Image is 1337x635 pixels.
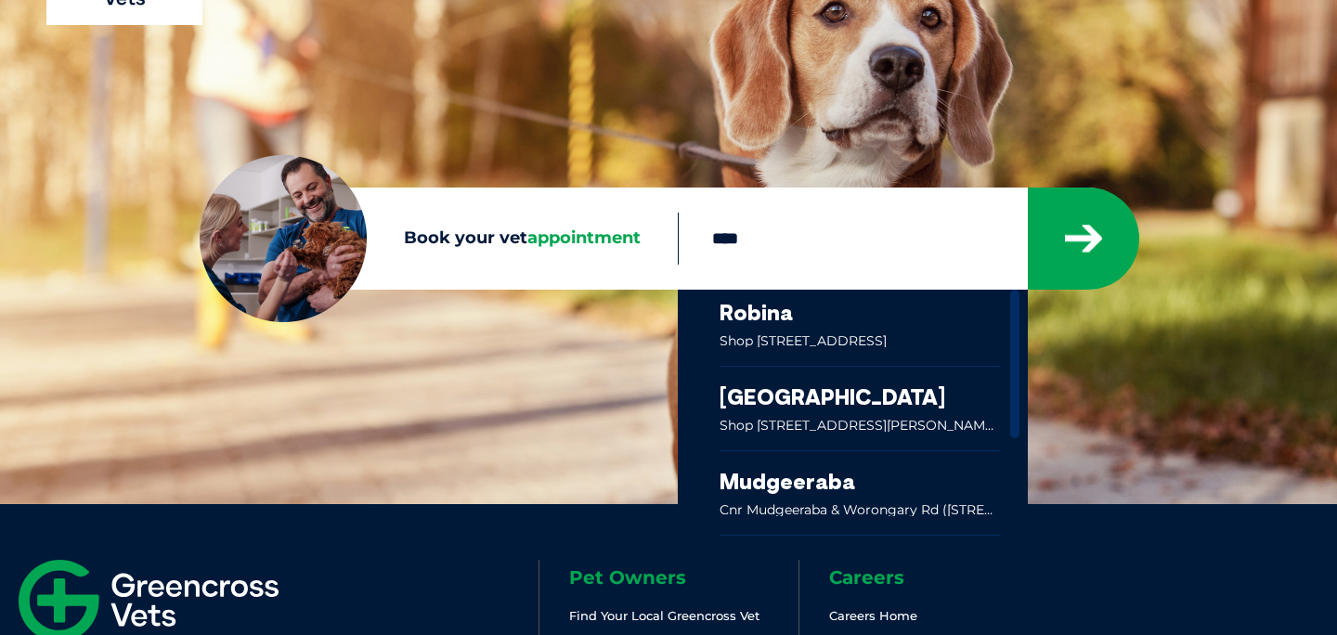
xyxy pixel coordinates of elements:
[829,608,917,623] a: Careers Home
[200,225,678,253] label: Book your vet
[569,568,798,587] h6: Pet Owners
[569,608,759,623] a: Find Your Local Greencross Vet
[527,227,641,248] span: appointment
[829,568,1058,587] h6: Careers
